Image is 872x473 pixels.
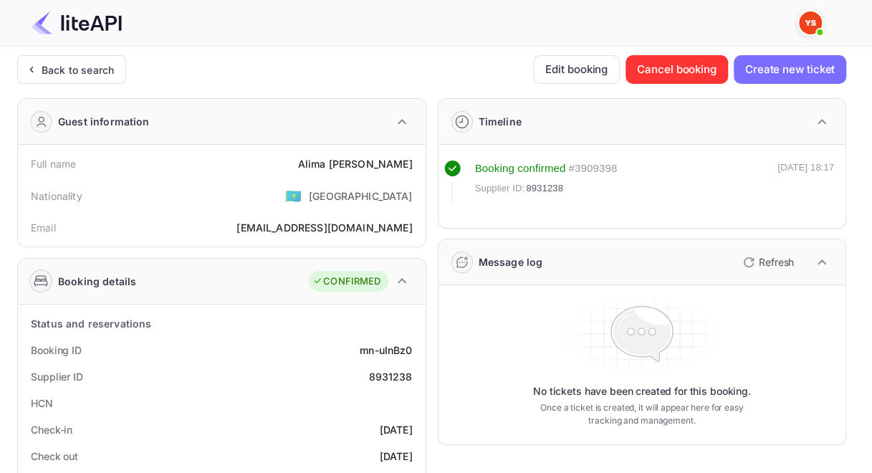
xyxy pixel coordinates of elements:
[479,254,543,269] div: Message log
[568,161,617,177] div: # 3909398
[360,343,412,358] div: mn-uInBz0
[734,55,846,84] button: Create new ticket
[799,11,822,34] img: Yandex Support
[475,161,566,177] div: Booking confirmed
[734,251,800,274] button: Refresh
[312,274,380,289] div: CONFIRMED
[380,422,413,437] div: [DATE]
[58,274,136,289] div: Booking details
[31,220,56,235] div: Email
[32,11,122,34] img: LiteAPI Logo
[285,183,302,209] span: United States
[380,449,413,464] div: [DATE]
[31,369,83,384] div: Supplier ID
[31,188,82,204] div: Nationality
[475,181,525,196] span: Supplier ID:
[31,396,53,411] div: HCN
[236,220,412,235] div: [EMAIL_ADDRESS][DOMAIN_NAME]
[309,188,413,204] div: [GEOGRAPHIC_DATA]
[777,161,834,202] div: [DATE] 18:17
[533,384,751,398] p: No tickets have been created for this booking.
[298,156,413,171] div: Alima [PERSON_NAME]
[626,55,728,84] button: Cancel booking
[759,254,794,269] p: Refresh
[368,369,412,384] div: 8931238
[58,114,150,129] div: Guest information
[31,449,78,464] div: Check out
[533,401,751,427] p: Once a ticket is created, it will appear here for easy tracking and management.
[42,62,114,77] div: Back to search
[31,343,82,358] div: Booking ID
[31,422,72,437] div: Check-in
[31,156,76,171] div: Full name
[479,114,522,129] div: Timeline
[31,316,151,331] div: Status and reservations
[533,55,620,84] button: Edit booking
[526,181,563,196] span: 8931238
